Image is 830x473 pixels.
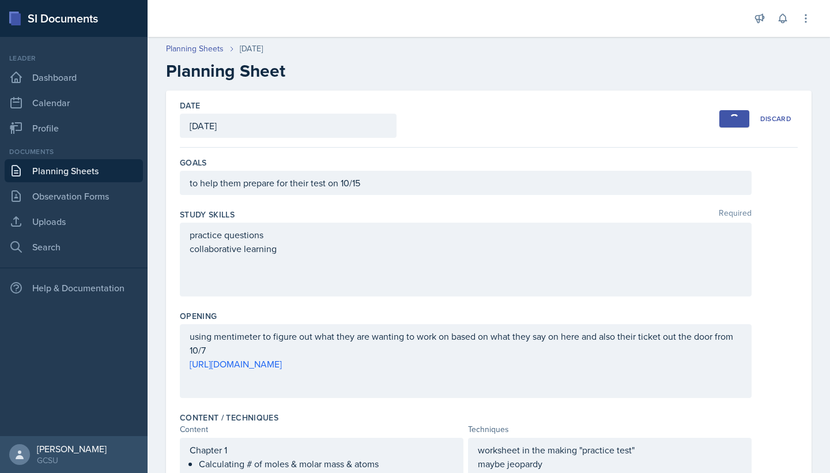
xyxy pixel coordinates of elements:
[760,114,791,123] div: Discard
[166,61,812,81] h2: Planning Sheet
[190,358,282,370] a: [URL][DOMAIN_NAME]
[5,53,143,63] div: Leader
[190,329,742,357] p: using mentimeter to figure out what they are wanting to work on based on what they say on here an...
[190,176,742,190] p: to help them prepare for their test on 10/15
[719,209,752,220] span: Required
[5,159,143,182] a: Planning Sheets
[190,242,742,256] p: collaborative learning
[478,443,742,457] p: worksheet in the making "practice test"
[166,43,224,55] a: Planning Sheets
[37,455,107,466] div: GCSU
[240,43,263,55] div: [DATE]
[180,209,235,220] label: Study Skills
[180,157,207,168] label: Goals
[5,66,143,89] a: Dashboard
[190,443,454,457] p: Chapter 1
[37,443,107,455] div: [PERSON_NAME]
[5,235,143,258] a: Search
[180,100,200,111] label: Date
[180,423,463,436] div: Content
[180,412,278,423] label: Content / Techniques
[5,147,143,157] div: Documents
[5,117,143,140] a: Profile
[478,457,742,471] p: maybe jeopardy
[199,457,454,471] p: Calculating # of moles & molar mass & atoms
[180,310,217,322] label: Opening
[5,276,143,299] div: Help & Documentation
[5,210,143,233] a: Uploads
[5,185,143,208] a: Observation Forms
[468,423,752,436] div: Techniques
[190,228,742,242] p: practice questions
[754,110,798,127] button: Discard
[5,91,143,114] a: Calendar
